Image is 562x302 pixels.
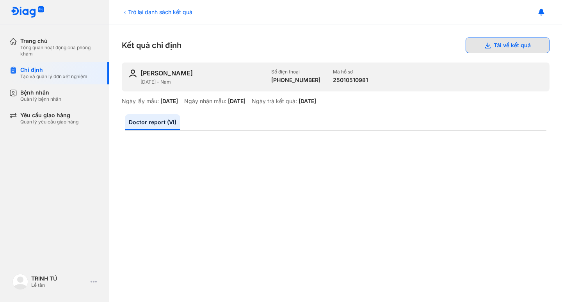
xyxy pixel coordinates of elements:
[20,73,87,80] div: Tạo và quản lý đơn xét nghiệm
[20,119,78,125] div: Quản lý yêu cầu giao hàng
[333,69,368,75] div: Mã hồ sơ
[20,38,100,45] div: Trang chủ
[31,275,87,282] div: TRINH TÚ
[160,98,178,105] div: [DATE]
[333,77,368,84] div: 25010510981
[122,98,159,105] div: Ngày lấy mẫu:
[228,98,245,105] div: [DATE]
[20,66,87,73] div: Chỉ định
[12,274,28,289] img: logo
[125,114,180,130] a: Doctor report (VI)
[299,98,316,105] div: [DATE]
[140,69,193,77] div: [PERSON_NAME]
[252,98,297,105] div: Ngày trả kết quả:
[122,38,550,53] div: Kết quả chỉ định
[31,282,87,288] div: Lễ tân
[20,96,61,102] div: Quản lý bệnh nhân
[140,79,265,85] div: [DATE] - Nam
[271,69,320,75] div: Số điện thoại
[128,69,137,78] img: user-icon
[271,77,320,84] div: [PHONE_NUMBER]
[122,8,192,16] div: Trở lại danh sách kết quả
[466,38,550,53] button: Tải về kết quả
[20,45,100,57] div: Tổng quan hoạt động của phòng khám
[20,89,61,96] div: Bệnh nhân
[11,6,44,18] img: logo
[20,112,78,119] div: Yêu cầu giao hàng
[184,98,226,105] div: Ngày nhận mẫu:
